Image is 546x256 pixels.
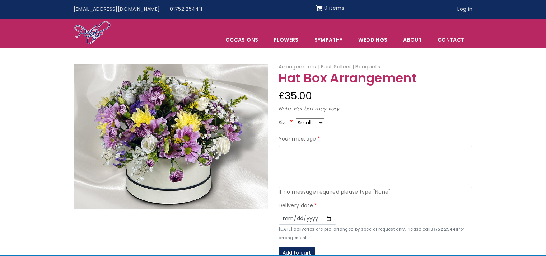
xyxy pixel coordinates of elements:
span: Arrangements [279,63,320,70]
span: 0 items [324,4,344,11]
h1: Hat Box Arrangement [279,71,472,85]
label: Delivery date [279,202,319,210]
a: Shopping cart 0 items [316,3,344,14]
a: [EMAIL_ADDRESS][DOMAIN_NAME] [69,3,165,16]
a: Sympathy [307,32,350,47]
label: Your message [279,135,322,143]
strong: 01752 254411 [430,226,458,232]
a: About [396,32,429,47]
a: Flowers [266,32,306,47]
span: Occasions [218,32,266,47]
span: Best Sellers [321,63,354,70]
img: Hat Box Arrangement [74,64,268,209]
div: £35.00 [279,87,472,105]
span: Weddings [351,32,395,47]
img: Shopping cart [316,3,323,14]
a: Contact [430,32,472,47]
a: 01752 254411 [165,3,207,16]
div: If no message required please type "None" [279,188,472,196]
a: Log in [452,3,477,16]
label: Size [279,119,294,127]
img: Home [74,20,111,46]
em: Note: Hat box may vary. [279,105,341,112]
span: Bouquets [355,63,380,70]
small: [DATE] deliveries are pre-arranged by special request only. Please call for arrangement. [279,226,465,241]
